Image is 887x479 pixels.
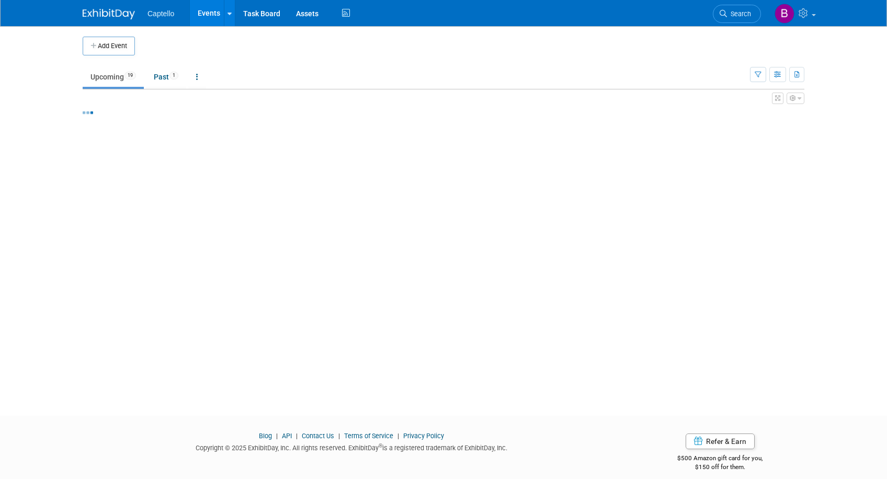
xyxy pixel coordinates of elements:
a: Past1 [146,67,186,87]
span: Search [727,10,751,18]
div: $500 Amazon gift card for you, [636,447,805,471]
div: Copyright © 2025 ExhibitDay, Inc. All rights reserved. ExhibitDay is a registered trademark of Ex... [83,441,620,453]
span: | [274,432,280,440]
button: Add Event [83,37,135,55]
a: Refer & Earn [686,434,755,449]
img: ExhibitDay [83,9,135,19]
span: 19 [124,72,136,79]
a: API [282,432,292,440]
span: | [293,432,300,440]
img: Brad Froese [775,4,794,24]
span: | [336,432,343,440]
a: Privacy Policy [403,432,444,440]
div: $150 off for them. [636,463,805,472]
span: 1 [169,72,178,79]
sup: ® [379,443,382,449]
span: | [395,432,402,440]
a: Search [713,5,761,23]
img: loading... [83,111,93,114]
a: Terms of Service [344,432,393,440]
a: Upcoming19 [83,67,144,87]
a: Blog [259,432,272,440]
span: Captello [147,9,174,18]
a: Contact Us [302,432,334,440]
